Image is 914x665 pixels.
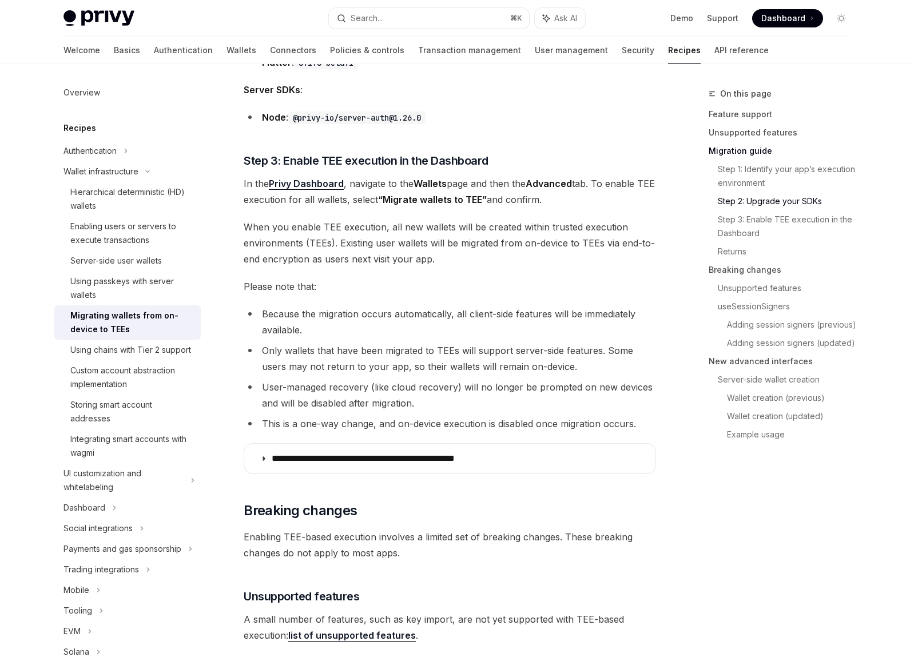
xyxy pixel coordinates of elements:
strong: Advanced [526,178,572,189]
strong: Wallets [414,178,447,189]
div: Enabling users or servers to execute transactions [70,220,194,247]
a: Custom account abstraction implementation [54,360,201,395]
a: Unsupported features [709,124,860,142]
span: Unsupported features [244,588,359,604]
a: Overview [54,82,201,103]
div: Hierarchical deterministic (HD) wallets [70,185,194,213]
div: EVM [63,624,81,638]
span: In the , navigate to the page and then the tab. To enable TEE execution for all wallets, select a... [244,176,656,208]
a: Server-side user wallets [54,250,201,271]
div: Tooling [63,604,92,618]
div: Authentication [63,144,117,158]
a: Storing smart account addresses [54,395,201,429]
strong: Server SDKs [244,84,300,95]
a: Integrating smart accounts with wagmi [54,429,201,463]
span: Please note that: [244,278,656,294]
a: Dashboard [752,9,823,27]
h5: Recipes [63,121,96,135]
li: User-managed recovery (like cloud recovery) will no longer be prompted on new devices and will be... [244,379,656,411]
a: Basics [114,37,140,64]
div: Search... [351,11,383,25]
div: Using chains with Tier 2 support [70,343,191,357]
li: : [244,109,656,125]
a: Wallets [226,37,256,64]
div: Dashboard [63,501,105,515]
button: Toggle dark mode [832,9,851,27]
a: Step 2: Upgrade your SDKs [718,192,860,210]
a: Hierarchical deterministic (HD) wallets [54,182,201,216]
span: : [244,82,656,98]
a: Welcome [63,37,100,64]
span: Ask AI [554,13,577,24]
span: Breaking changes [244,501,357,520]
a: Adding session signers (updated) [727,334,860,352]
div: Payments and gas sponsorship [63,542,181,556]
a: Security [622,37,654,64]
a: Migration guide [709,142,860,160]
div: Wallet infrastructure [63,165,138,178]
a: API reference [714,37,769,64]
a: Wallet creation (previous) [727,389,860,407]
div: Using passkeys with server wallets [70,274,194,302]
code: @privy-io/server-auth@1.26.0 [288,112,426,124]
a: Privy Dashboard [269,178,344,190]
span: Enabling TEE-based execution involves a limited set of breaking changes. These breaking changes d... [244,529,656,561]
a: Wallet creation (updated) [727,407,860,425]
a: Step 1: Identify your app’s execution environment [718,160,860,192]
div: Overview [63,86,100,99]
span: ⌘ K [510,14,522,23]
button: Ask AI [535,8,585,29]
strong: “Migrate wallets to TEE” [378,194,487,205]
a: Adding session signers (previous) [727,316,860,334]
div: Trading integrations [63,563,139,576]
span: Dashboard [761,13,805,24]
a: Support [707,13,738,24]
a: Recipes [668,37,701,64]
button: Search...⌘K [329,8,529,29]
a: Transaction management [418,37,521,64]
a: Authentication [154,37,213,64]
div: Custom account abstraction implementation [70,364,194,391]
a: Policies & controls [330,37,404,64]
a: Returns [718,242,860,261]
div: Storing smart account addresses [70,398,194,425]
div: Migrating wallets from on-device to TEEs [70,309,194,336]
div: UI customization and whitelabeling [63,467,184,494]
a: Using passkeys with server wallets [54,271,201,305]
a: Connectors [270,37,316,64]
a: Enabling users or servers to execute transactions [54,216,201,250]
a: list of unsupported features [288,630,416,642]
div: Social integrations [63,521,133,535]
span: A small number of features, such as key import, are not yet supported with TEE-based execution: . [244,611,656,643]
div: Mobile [63,583,89,597]
span: When you enable TEE execution, all new wallets will be created within trusted execution environme... [244,219,656,267]
a: User management [535,37,608,64]
strong: Node [262,112,286,123]
a: Server-side wallet creation [718,371,860,389]
li: This is a one-way change, and on-device execution is disabled once migration occurs. [244,416,656,432]
span: Step 3: Enable TEE execution in the Dashboard [244,153,488,169]
code: 0.1.0-beta.1 [294,57,358,69]
a: Migrating wallets from on-device to TEEs [54,305,201,340]
a: Example usage [727,425,860,444]
a: Breaking changes [709,261,860,279]
a: Step 3: Enable TEE execution in the Dashboard [718,210,860,242]
div: Solana [63,645,89,659]
a: Unsupported features [718,279,860,297]
a: New advanced interfaces [709,352,860,371]
a: Demo [670,13,693,24]
a: Using chains with Tier 2 support [54,340,201,360]
strong: Flutter [262,57,292,68]
a: useSessionSigners [718,297,860,316]
a: Feature support [709,105,860,124]
span: On this page [720,87,772,101]
img: light logo [63,10,134,26]
div: Integrating smart accounts with wagmi [70,432,194,460]
div: Server-side user wallets [70,254,162,268]
li: Only wallets that have been migrated to TEEs will support server-side features. Some users may no... [244,343,656,375]
li: Because the migration occurs automatically, all client-side features will be immediately available. [244,306,656,338]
